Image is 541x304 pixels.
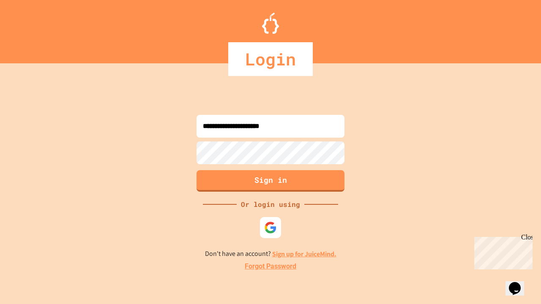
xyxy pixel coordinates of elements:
a: Sign up for JuiceMind. [272,250,336,258]
div: Chat with us now!Close [3,3,58,54]
button: Sign in [197,170,344,192]
iframe: chat widget [505,270,533,296]
img: google-icon.svg [264,221,277,234]
a: Forgot Password [245,261,296,271]
div: Login [228,42,313,76]
p: Don't have an account? [205,249,336,259]
img: Logo.svg [262,13,279,34]
iframe: chat widget [471,233,533,269]
div: Or login using [237,199,304,209]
